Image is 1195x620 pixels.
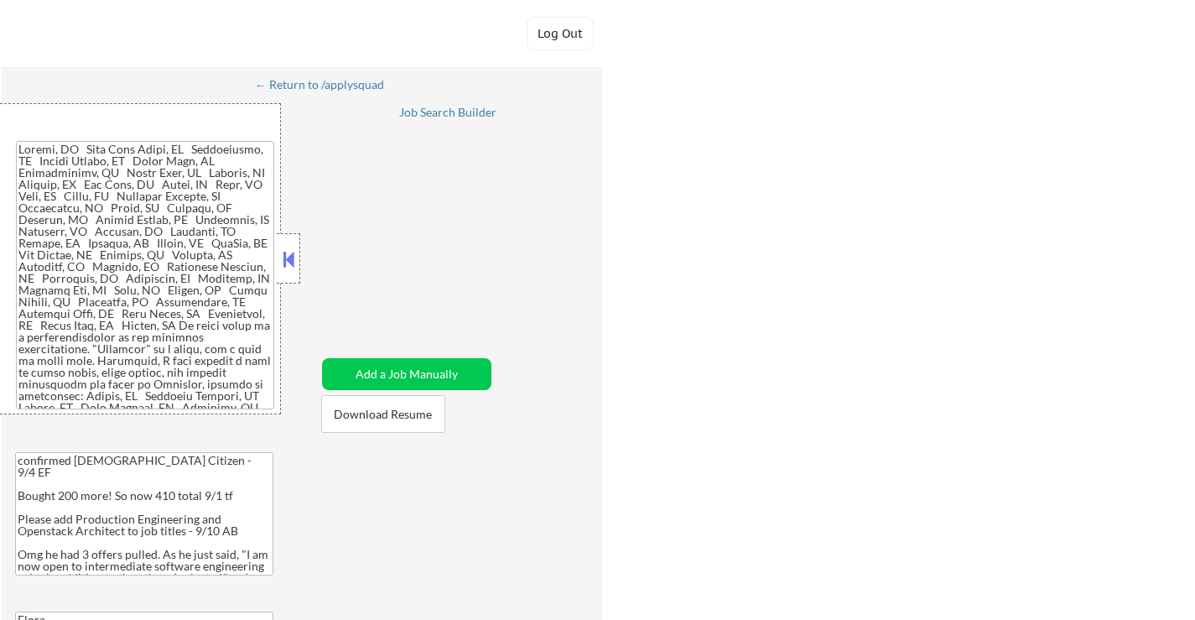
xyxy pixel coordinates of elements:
button: Download Resume [321,395,445,433]
div: Job Search Builder [399,107,497,118]
div: ← Return to /applysquad [255,79,400,91]
a: ← Return to /applysquad [255,78,400,95]
button: Log Out [527,17,594,50]
button: Add a Job Manually [322,358,491,390]
a: Job Search Builder [399,106,497,122]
